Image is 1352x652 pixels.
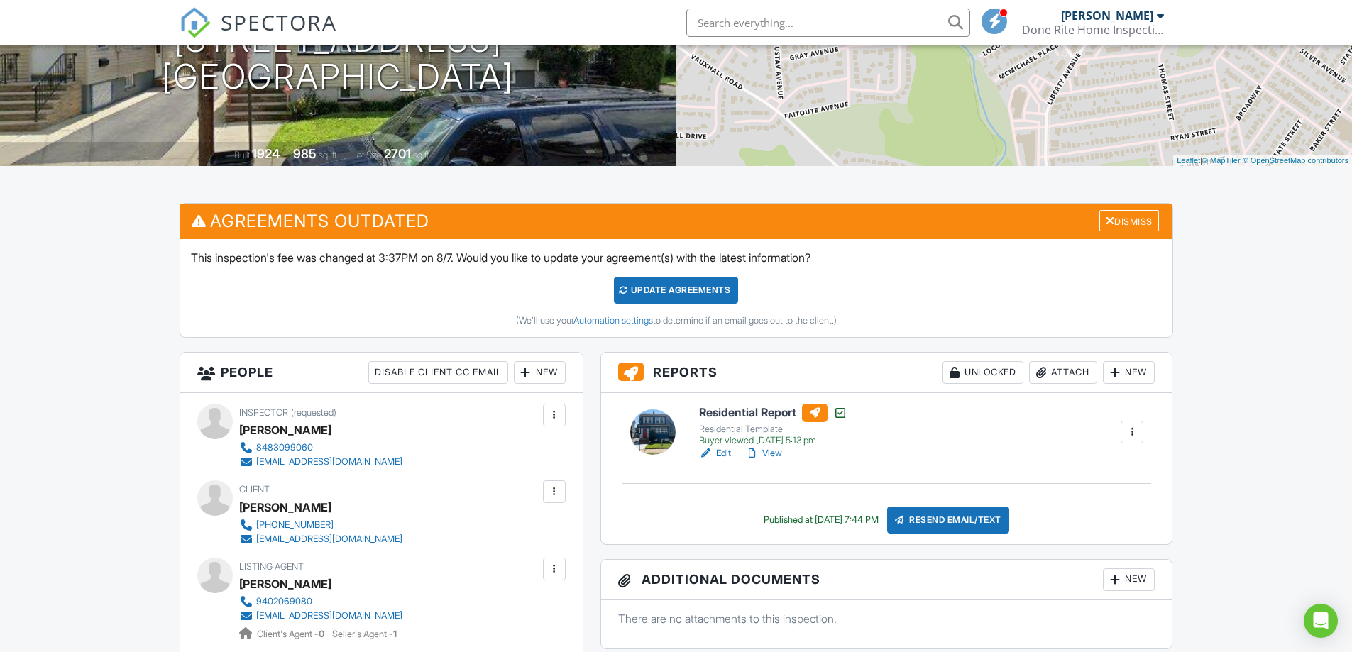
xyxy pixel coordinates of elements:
a: SPECTORA [180,19,337,49]
div: Published at [DATE] 7:44 PM [764,514,879,526]
div: Done Rite Home Inspection Service LLC [1022,23,1164,37]
a: [EMAIL_ADDRESS][DOMAIN_NAME] [239,609,402,623]
a: 9402069080 [239,595,402,609]
div: [PERSON_NAME] [239,497,331,518]
strong: 1 [393,629,397,639]
div: Open Intercom Messenger [1304,604,1338,638]
img: The Best Home Inspection Software - Spectora [180,7,211,38]
div: 1924 [252,146,280,161]
a: © OpenStreetMap contributors [1243,156,1348,165]
div: (We'll use your to determine if an email goes out to the client.) [191,315,1162,326]
div: 8483099060 [256,442,313,453]
a: [PHONE_NUMBER] [239,518,402,532]
h1: [STREET_ADDRESS] [GEOGRAPHIC_DATA] [162,21,514,96]
h3: People [180,353,583,393]
h3: Reports [601,353,1172,393]
span: (requested) [291,407,336,418]
div: [EMAIL_ADDRESS][DOMAIN_NAME] [256,610,402,621]
div: [EMAIL_ADDRESS][DOMAIN_NAME] [256,456,402,468]
strong: 0 [319,629,324,639]
div: This inspection's fee was changed at 3:37PM on 8/7. Would you like to update your agreement(s) wi... [180,239,1172,337]
a: Edit [699,446,731,460]
div: [PHONE_NUMBER] [256,519,334,531]
a: [EMAIL_ADDRESS][DOMAIN_NAME] [239,532,402,546]
span: Built [234,150,250,160]
a: © MapTiler [1202,156,1241,165]
span: SPECTORA [221,7,337,37]
p: There are no attachments to this inspection. [618,611,1155,626]
a: 8483099060 [239,441,402,455]
a: View [745,446,782,460]
div: New [1103,568,1155,591]
input: Search everything... [686,9,970,37]
div: New [1103,361,1155,384]
a: Residential Report Residential Template Buyer viewed [DATE] 5:13 pm [699,404,847,446]
span: Client [239,484,270,494]
div: New [514,361,566,384]
h3: Additional Documents [601,560,1172,600]
div: 9402069080 [256,596,312,607]
span: Inspector [239,407,288,418]
div: Resend Email/Text [887,507,1009,534]
div: [PERSON_NAME] [239,419,331,441]
div: Disable Client CC Email [368,361,508,384]
div: Dismiss [1099,210,1159,232]
h3: Agreements Outdated [180,204,1172,238]
div: 985 [293,146,317,161]
div: | [1173,155,1352,167]
a: Automation settings [573,315,653,326]
a: [EMAIL_ADDRESS][DOMAIN_NAME] [239,455,402,469]
span: Seller's Agent - [332,629,397,639]
div: Residential Template [699,424,847,435]
span: Listing Agent [239,561,304,572]
h6: Residential Report [699,404,847,422]
div: [PERSON_NAME] [1061,9,1153,23]
a: [PERSON_NAME] [239,573,331,595]
div: [EMAIL_ADDRESS][DOMAIN_NAME] [256,534,402,545]
div: Unlocked [942,361,1023,384]
span: sq.ft. [413,150,431,160]
span: sq. ft. [319,150,339,160]
div: Update Agreements [614,277,738,304]
span: Client's Agent - [257,629,326,639]
a: Leaflet [1177,156,1200,165]
span: Lot Size [352,150,382,160]
div: Attach [1029,361,1097,384]
div: Buyer viewed [DATE] 5:13 pm [699,435,847,446]
div: 2701 [384,146,411,161]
